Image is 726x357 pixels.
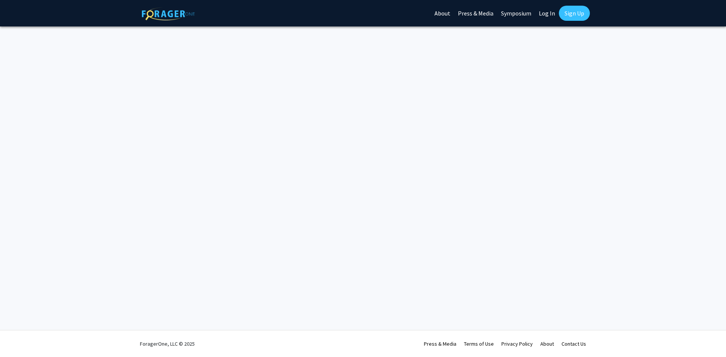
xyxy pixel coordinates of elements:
[540,340,554,347] a: About
[501,340,533,347] a: Privacy Policy
[559,6,590,21] a: Sign Up
[562,340,586,347] a: Contact Us
[142,7,195,20] img: ForagerOne Logo
[464,340,494,347] a: Terms of Use
[140,331,195,357] div: ForagerOne, LLC © 2025
[424,340,456,347] a: Press & Media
